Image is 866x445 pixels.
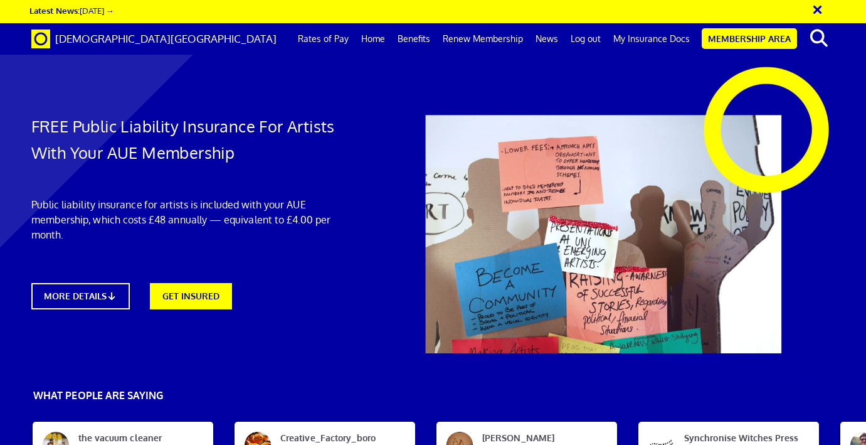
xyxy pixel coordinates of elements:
a: MORE DETAILS [31,283,130,309]
a: Membership Area [702,28,797,49]
a: Brand [DEMOGRAPHIC_DATA][GEOGRAPHIC_DATA] [22,23,286,55]
button: search [800,25,838,51]
a: Benefits [391,23,436,55]
h1: FREE Public Liability Insurance For Artists With Your AUE Membership [31,113,356,166]
a: Renew Membership [436,23,529,55]
strong: Latest News: [29,5,80,16]
a: News [529,23,564,55]
a: Rates of Pay [292,23,355,55]
a: Latest News:[DATE] → [29,5,114,16]
a: Home [355,23,391,55]
p: Public liability insurance for artists is included with your AUE membership, which costs £48 annu... [31,197,356,242]
a: Log out [564,23,607,55]
a: GET INSURED [150,283,232,309]
span: [DEMOGRAPHIC_DATA][GEOGRAPHIC_DATA] [55,32,277,45]
a: My Insurance Docs [607,23,696,55]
